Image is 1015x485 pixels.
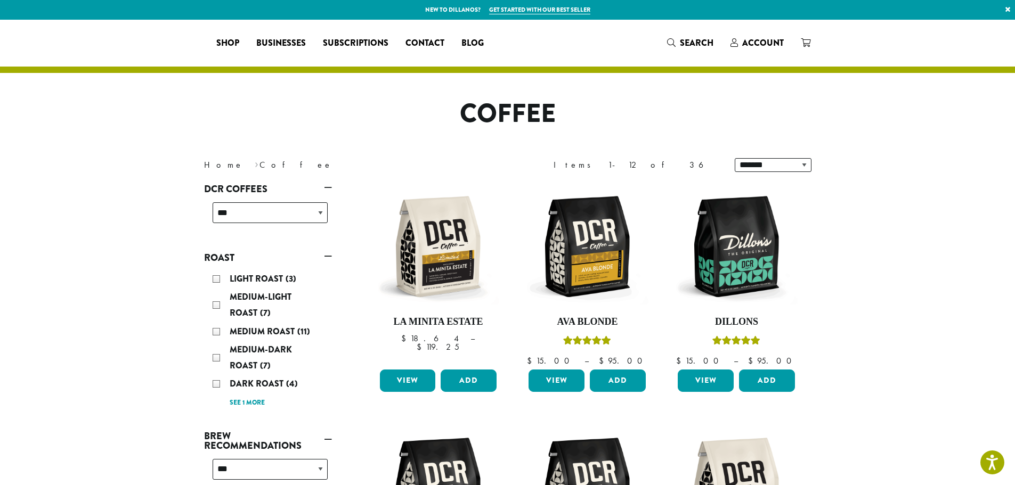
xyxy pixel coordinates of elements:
span: – [584,355,589,366]
span: Contact [405,37,444,50]
img: DCR-12oz-Ava-Blonde-Stock-scaled.png [526,185,648,308]
h4: La Minita Estate [377,316,500,328]
bdi: 15.00 [676,355,724,366]
span: Account [742,37,784,49]
a: Get started with our best seller [489,5,590,14]
a: La Minita Estate [377,185,500,365]
span: $ [401,333,410,344]
div: Items 1-12 of 36 [554,159,719,171]
h1: Coffee [196,98,819,129]
bdi: 15.00 [527,355,574,366]
span: – [470,333,475,344]
span: (11) [297,325,310,338]
span: $ [527,355,536,366]
div: Rated 5.00 out of 5 [563,334,611,350]
bdi: 95.00 [748,355,797,366]
span: – [734,355,738,366]
span: Blog [461,37,484,50]
a: Home [204,159,243,170]
button: Add [739,369,795,392]
a: View [529,369,584,392]
span: (4) [286,377,298,390]
a: View [380,369,436,392]
span: Medium-Light Roast [230,291,291,319]
a: Roast [204,249,332,267]
a: View [678,369,734,392]
span: (7) [260,307,271,319]
bdi: 18.64 [401,333,460,344]
span: Subscriptions [323,37,388,50]
button: Add [441,369,497,392]
span: Light Roast [230,273,286,285]
div: DCR Coffees [204,198,332,236]
span: $ [676,355,685,366]
h4: Ava Blonde [526,316,648,328]
bdi: 119.25 [417,341,459,352]
div: Rated 5.00 out of 5 [712,334,760,350]
img: DCR-12oz-La-Minita-Estate-Stock-scaled.png [377,185,499,308]
span: (3) [286,273,296,285]
a: Brew Recommendations [204,427,332,455]
span: Medium Roast [230,325,297,338]
span: (7) [260,359,271,372]
a: See 1 more [230,398,265,408]
a: Ava BlondeRated 5.00 out of 5 [526,185,648,365]
span: Search [680,37,713,49]
span: Businesses [256,37,306,50]
a: Shop [208,35,248,52]
span: Medium-Dark Roast [230,343,292,372]
span: $ [599,355,608,366]
div: Roast [204,267,332,414]
bdi: 95.00 [599,355,647,366]
span: Shop [216,37,239,50]
h4: Dillons [675,316,798,328]
span: › [255,155,258,171]
span: $ [417,341,426,352]
a: Search [659,34,722,52]
nav: Breadcrumb [204,159,492,171]
span: $ [748,355,757,366]
img: DCR-12oz-Dillons-Stock-scaled.png [675,185,798,308]
a: DCR Coffees [204,180,332,198]
a: DillonsRated 5.00 out of 5 [675,185,798,365]
span: Dark Roast [230,377,286,390]
button: Add [590,369,646,392]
